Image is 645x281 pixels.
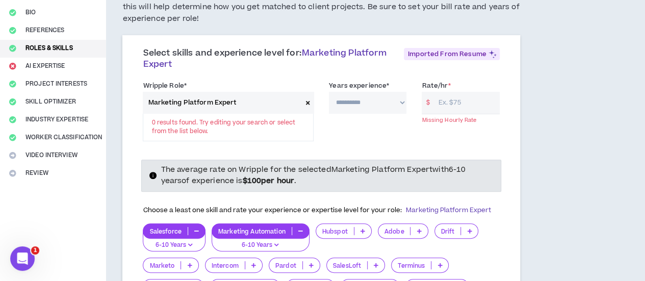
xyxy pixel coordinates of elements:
[161,164,466,186] span: The average rate on Wripple for the selected Marketing Platform Expert with 6-10 years of experie...
[378,227,410,235] p: Adobe
[143,47,386,70] span: Marketing Platform Expert
[405,206,491,215] span: Marketing Platform Expert
[143,227,187,235] p: Salesforce
[404,48,500,60] p: Imported From Resume
[10,246,35,271] iframe: Intercom live chat
[327,262,367,269] p: SalesLoft
[143,262,180,269] p: Marketo
[149,172,157,179] span: info-circle
[392,262,431,269] p: Terminus
[422,116,499,124] div: Missing Hourly Rate
[316,227,354,235] p: Hubspot
[212,227,292,235] p: Marketing Automation
[435,227,461,235] p: Drift
[143,232,205,251] button: 6-10 Years
[149,241,198,250] p: 6-10 Years
[143,206,491,215] span: Choose a least one skill and rate your experience or expertise level for your role:
[329,78,389,94] label: Years experience
[143,47,386,70] span: Select skills and experience level for:
[433,92,500,114] input: Ex. $75
[143,92,302,114] input: (e.g. User Experience, Visual & UI, Technical PM, etc.)
[205,262,245,269] p: Intercom
[422,92,433,114] span: $
[422,78,451,94] label: Rate/hr
[242,175,294,186] strong: $ 100 per hour
[212,232,309,251] button: 6-10 Years
[269,262,302,269] p: Pardot
[31,246,39,254] span: 1
[218,241,303,250] p: 6-10 Years
[143,78,187,94] label: Wripple Role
